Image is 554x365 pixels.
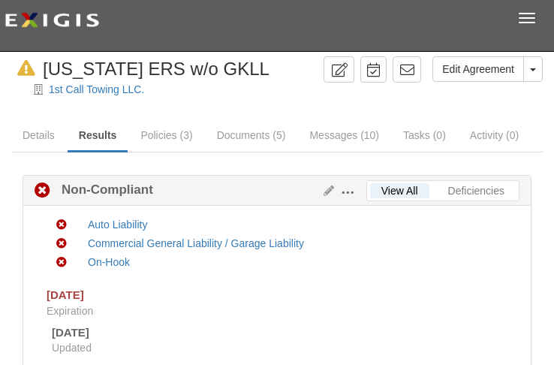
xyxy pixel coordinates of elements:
a: Policies (3) [129,120,203,150]
a: Auto Liability [88,219,147,231]
a: 1st Call Towing LLC. [49,83,144,95]
i: Non-Compliant [35,183,50,199]
div: Texas ERS w/o GKLL [11,56,269,82]
i: Non-Compliant [56,258,67,268]
a: On-Hook [88,256,130,268]
a: Tasks (0) [392,120,457,150]
i: Non-Compliant [56,239,67,249]
span: [US_STATE] ERS w/o GKLL [43,59,269,79]
div: [DATE] [52,324,497,340]
a: Edit Results [318,185,334,197]
div: [DATE] [47,287,84,303]
a: Results [68,120,128,152]
a: Messages (10) [298,120,390,150]
span: Expiration [47,303,508,318]
a: View All [370,183,429,198]
i: Non-Compliant [56,220,67,231]
span: Updated [52,342,92,354]
a: Activity (0) [459,120,530,150]
a: Details [11,120,66,150]
a: Deficiencies [437,183,516,198]
a: Edit Agreement [432,56,524,82]
b: Non-Compliant [50,181,153,199]
a: Commercial General Liability / Garage Liability [88,237,304,249]
i: In Default since 09/02/2025 [17,61,35,77]
a: Documents (5) [206,120,297,150]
